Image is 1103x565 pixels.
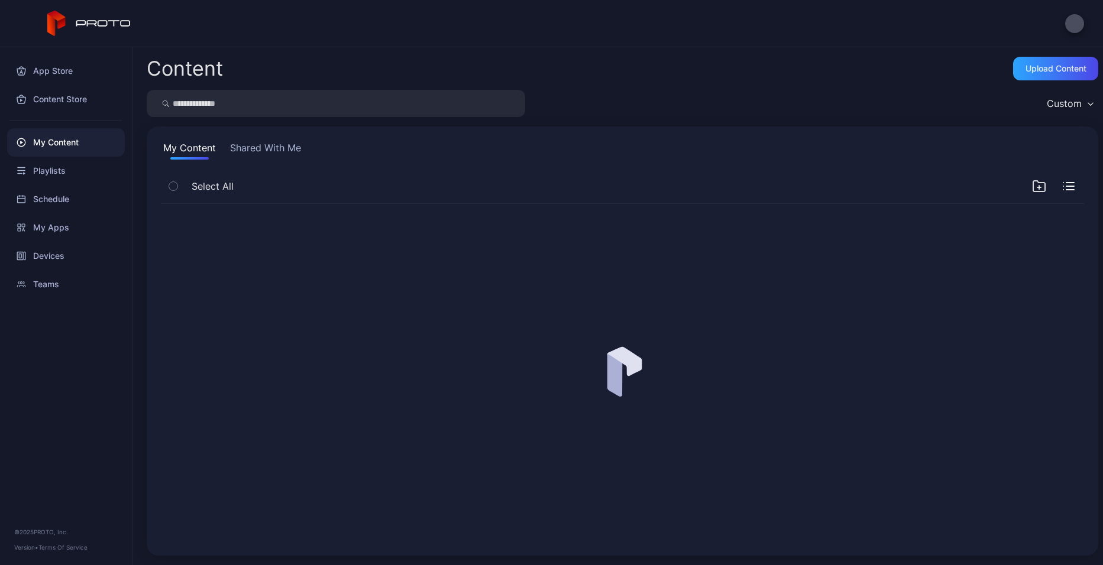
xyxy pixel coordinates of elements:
[1013,57,1098,80] button: Upload Content
[161,141,218,160] button: My Content
[192,179,234,193] span: Select All
[38,544,88,551] a: Terms Of Service
[7,85,125,113] a: Content Store
[1041,90,1098,117] button: Custom
[7,185,125,213] a: Schedule
[14,544,38,551] span: Version •
[14,527,118,537] div: © 2025 PROTO, Inc.
[7,213,125,242] a: My Apps
[228,141,303,160] button: Shared With Me
[1026,64,1086,73] div: Upload Content
[7,157,125,185] a: Playlists
[147,59,223,79] div: Content
[7,242,125,270] a: Devices
[7,270,125,298] a: Teams
[7,57,125,85] a: App Store
[7,128,125,157] a: My Content
[1047,98,1082,109] div: Custom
